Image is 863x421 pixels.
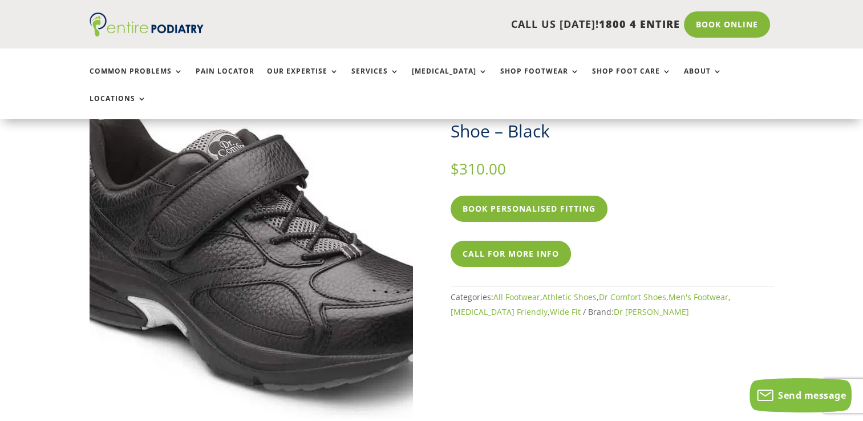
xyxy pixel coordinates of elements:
span: Categories: , , , , , [451,292,731,317]
bdi: 310.00 [451,159,506,179]
a: Dr Comfort Shoes [599,292,666,302]
a: Pain Locator [196,67,254,92]
a: Our Expertise [267,67,339,92]
a: [MEDICAL_DATA] [412,67,488,92]
a: Call For More Info [451,241,571,267]
a: Services [351,67,399,92]
a: All Footwear [493,292,540,302]
a: Book Personalised Fitting [451,196,607,222]
span: Brand: [588,306,689,317]
span: Send message [778,389,846,402]
a: Common Problems [90,67,183,92]
p: CALL US [DATE]! [248,17,680,32]
a: Shop Foot Care [592,67,671,92]
a: Locations [90,95,147,119]
a: Men's Footwear [668,292,728,302]
span: 1800 4 ENTIRE [599,17,680,31]
a: Dr [PERSON_NAME] [614,306,689,317]
a: Athletic Shoes [542,292,597,302]
a: Shop Footwear [500,67,580,92]
h1: Dr [PERSON_NAME] – Winner Men’s Shoe – Black [451,95,774,143]
span: $ [451,159,459,179]
a: Entire Podiatry [90,27,204,39]
a: About [684,67,722,92]
img: logo (1) [90,13,204,37]
a: Wide Fit [550,306,581,317]
a: Book Online [684,11,770,38]
button: Send message [749,378,852,412]
a: [MEDICAL_DATA] Friendly [451,306,548,317]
